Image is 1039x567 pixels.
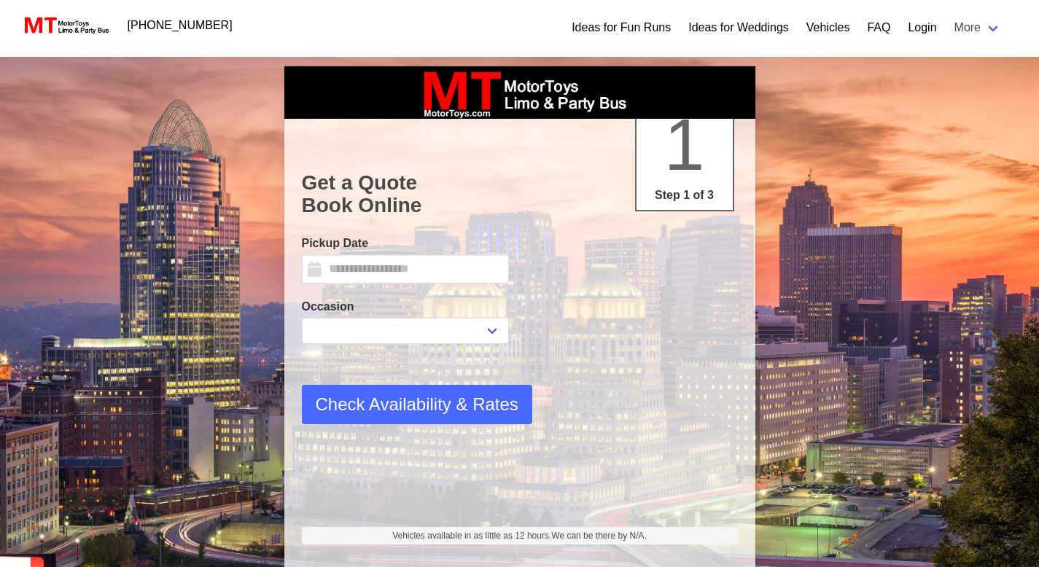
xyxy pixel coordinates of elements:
[642,187,727,204] p: Step 1 of 3
[302,298,509,316] label: Occasion
[867,19,890,36] a: FAQ
[316,391,518,418] span: Check Availability & Rates
[302,171,738,217] h1: Get a Quote Book Online
[302,235,509,252] label: Pickup Date
[664,103,705,185] span: 1
[572,19,671,36] a: Ideas for Fun Runs
[908,19,936,36] a: Login
[119,11,241,40] a: [PHONE_NUMBER]
[551,531,647,541] span: We can be there by N/A.
[946,13,1010,42] a: More
[20,15,110,36] img: MotorToys Logo
[806,19,850,36] a: Vehicles
[392,529,647,542] span: Vehicles available in as little as 12 hours.
[688,19,789,36] a: Ideas for Weddings
[302,385,532,424] button: Check Availability & Rates
[410,66,629,119] img: box_logo_brand.jpeg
